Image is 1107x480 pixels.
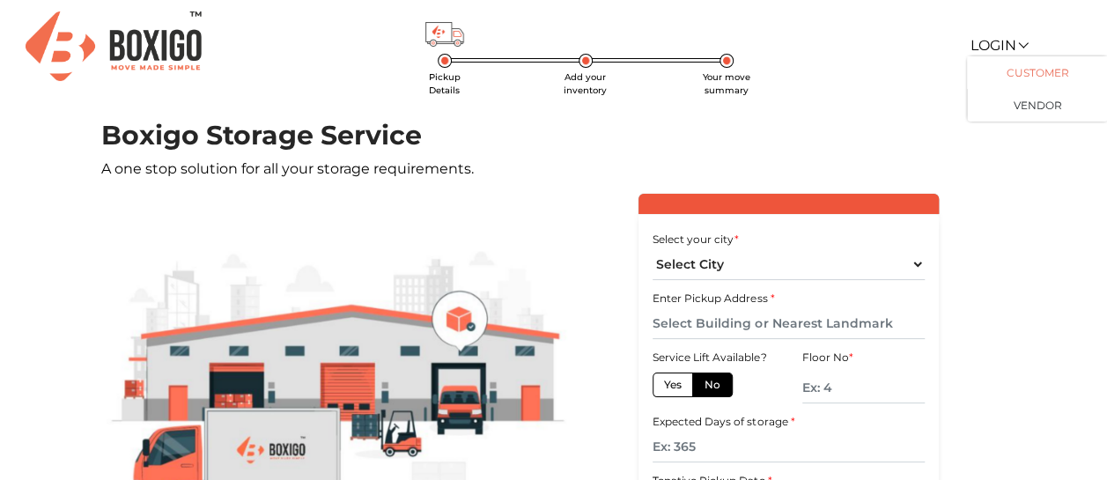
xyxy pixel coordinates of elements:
input: Select Building or Nearest Landmark [653,308,925,339]
label: Expected Days of storage [653,414,794,430]
img: Boxigo [26,11,202,81]
h1: Boxigo Storage Service [101,120,961,151]
span: Pickup Details [429,71,461,96]
input: Ex: 365 [653,432,925,462]
a: Login [970,37,1027,54]
p: A one stop solution for all your storage requirements. [101,159,961,180]
span: Your move summary [703,71,750,96]
input: Ex: 4 [802,373,926,403]
span: Add your inventory [564,71,607,96]
label: Yes [653,373,693,397]
label: No [692,373,733,397]
label: Floor No [802,350,853,366]
label: Service Lift Available? [653,350,766,366]
label: Enter Pickup Address [653,291,774,306]
label: Select your city [653,232,739,247]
